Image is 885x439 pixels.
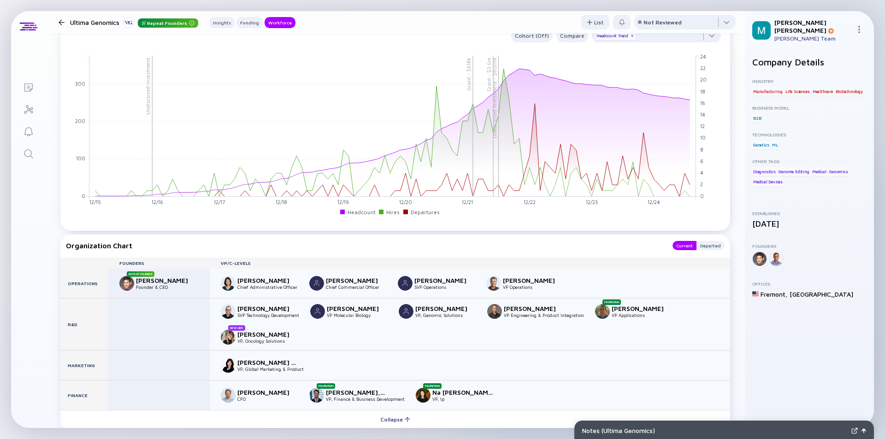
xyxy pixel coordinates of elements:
div: [PERSON_NAME] [PERSON_NAME] [237,358,298,366]
tspan: 20 [700,76,707,82]
div: [GEOGRAPHIC_DATA] [790,290,853,298]
a: Lists [11,76,46,98]
div: Genome Editing [778,167,810,176]
div: Compare [556,30,588,41]
button: Departed [696,241,725,250]
div: Not Reviewed [643,19,682,26]
div: [PERSON_NAME] [504,304,565,312]
a: Investor Map [11,98,46,120]
tspan: 12/15 [89,199,101,205]
button: Workforce [265,17,295,28]
div: VP Engineering & Product Integration [504,312,584,318]
div: VP, Ip [432,396,493,402]
tspan: 24 [700,53,706,59]
div: Offices [752,281,867,287]
img: Ariel Jaimovich picture [595,304,610,319]
div: [PERSON_NAME] [237,276,298,284]
button: Compare [556,29,588,42]
img: Toni Lin picture [221,276,236,291]
div: [PERSON_NAME] [327,304,388,312]
img: Shlomey Derhi picture [487,304,502,319]
div: List [581,15,609,29]
div: Cohort (Off) [511,30,553,41]
div: [PERSON_NAME] [136,276,197,284]
div: Medical [811,167,827,176]
a: Search [11,142,46,164]
div: VP Molecular Biology [327,312,388,318]
div: Promotion [423,383,442,389]
div: Life Sciences [785,87,810,96]
button: Insights [209,17,235,28]
tspan: 18 [700,88,705,94]
div: B2B [752,113,762,123]
div: [PERSON_NAME], CFA [326,388,387,396]
tspan: 16 [700,100,705,106]
img: Florian Oberstrass picture [221,304,236,319]
div: SVP Technology Development [237,312,299,318]
div: Genomics [828,167,849,176]
tspan: 6 [700,158,703,164]
div: [PERSON_NAME] [326,276,387,284]
tspan: 10 [700,135,706,140]
div: [PERSON_NAME] [612,304,673,312]
div: Finance [60,380,108,410]
div: VP Operations [503,284,564,290]
div: [DATE] [752,219,867,228]
div: Current [673,241,696,250]
div: Fremont , [761,290,788,298]
img: United States Flag [752,291,759,297]
button: Cohort (Off) [511,29,553,42]
tspan: 12/20 [399,199,412,205]
img: Diane Hu Lince picture [221,358,236,373]
div: Industry [752,78,867,84]
div: Promotion [602,299,621,305]
div: [PERSON_NAME] [414,276,475,284]
div: [PERSON_NAME] [503,276,564,284]
div: Notes ( Ultima Genomics ) [582,427,848,434]
tspan: 100 [76,155,85,161]
div: Medical Devices [752,177,784,187]
div: CFO [237,396,298,402]
div: Technologies [752,132,867,137]
div: VP, Finance & Business Development [326,396,405,402]
button: Funding [236,17,263,28]
div: Promotion [317,383,335,389]
tspan: 8 [700,146,703,152]
div: Chief Commercial Officer [326,284,387,290]
div: Manufacturing [752,87,783,96]
div: x [629,33,635,39]
div: Repeat Founder [127,271,154,277]
tspan: 12 [700,123,705,129]
div: Established [752,211,867,216]
tspan: 0 [82,193,85,199]
div: SVP Operations [414,284,475,290]
a: Reminders [11,120,46,142]
img: Jay Therrien picture [309,276,324,291]
img: Elena Helman picture [221,330,236,345]
div: Diagnostics [752,167,777,176]
div: VP, Oncology Solutions [237,338,298,344]
tspan: 12/16 [152,199,163,205]
tspan: 12/17 [214,199,225,205]
div: Workforce [265,18,295,27]
div: Na [PERSON_NAME] [432,388,493,396]
img: David Peoples picture [221,388,236,403]
img: Menu [855,26,863,33]
div: [PERSON_NAME] [237,304,298,312]
div: [PERSON_NAME] [PERSON_NAME] [774,18,852,34]
tspan: 300 [75,80,85,86]
div: [PERSON_NAME] [415,304,476,312]
div: Biotechnology [835,87,863,96]
tspan: 12/22 [524,199,536,205]
tspan: 2 [700,181,703,187]
div: Headcount Trend [596,31,636,40]
img: Eric Jaschke, CFA picture [309,388,324,403]
div: [PERSON_NAME] [237,330,298,338]
div: Chief Administrative Officer [237,284,298,290]
tspan: 12/24 [648,199,660,205]
div: ML [771,140,779,149]
div: [PERSON_NAME] [237,388,298,396]
img: Dan Mazur picture [310,304,325,319]
tspan: 12/23 [586,199,598,205]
